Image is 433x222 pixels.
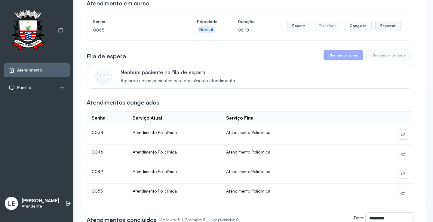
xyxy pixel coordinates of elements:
div: Serviço Atual [133,115,162,121]
p: [PERSON_NAME] [22,198,59,204]
span: Atendimento Policlínica [226,188,270,193]
img: Logotipo do estabelecimento [6,10,50,51]
div: Serviço Final [226,115,255,121]
span: Painéis [17,85,31,90]
p: Nenhum paciente na fila de espera [121,69,236,75]
span: | [207,217,208,222]
h3: Fila de espera [87,52,126,60]
button: Chamar prioridade [366,50,411,60]
span: 0046 [92,149,103,154]
div: Atendimento Policlínica [133,149,216,155]
span: 0053 [92,188,103,193]
p: 0065 [93,26,177,34]
div: Atendimento Policlínica [133,130,216,135]
h3: Atendimentos congelados [87,98,159,107]
div: Normal [199,27,213,32]
button: Repetir [287,21,310,31]
span: Atendimento Policlínica [226,130,270,135]
h4: Prioridade [197,17,217,26]
label: Data: [354,215,364,220]
img: Imagem de CalloutCard [94,67,112,85]
button: Congelar [345,21,371,31]
div: Atendimento Policlínica [133,188,216,194]
h4: Duração [238,17,255,26]
span: Atendimento Policlínica [226,169,270,174]
h4: Senha [93,17,177,26]
div: Atendimento Policlínica [133,169,216,174]
p: 06:18 [238,26,255,34]
button: Transferir [314,21,341,31]
a: Atendimento [9,67,65,73]
span: Aguarde novos pacientes para dar início ao atendimento. [121,78,236,84]
span: Atendimento [17,68,42,73]
button: Encerrar [375,21,401,31]
span: 0038 [92,130,103,135]
p: Atendente [22,204,59,209]
button: Chamar próximo [324,50,363,60]
div: Senha [92,115,106,121]
span: 0049 [92,169,103,174]
span: Atendimento Policlínica [226,149,270,154]
span: | [182,217,183,222]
